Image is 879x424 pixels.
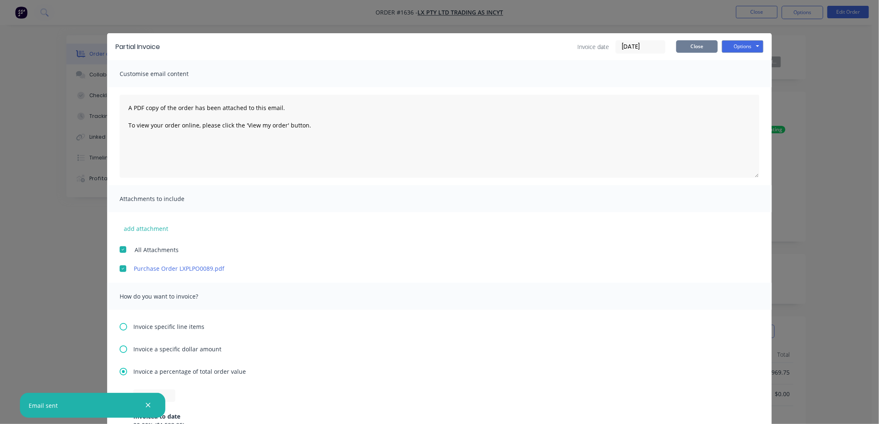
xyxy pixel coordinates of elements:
span: Customise email content [120,68,211,80]
div: Invoiced to date [133,412,746,421]
span: Attachments to include [120,193,211,205]
span: Invoice date [577,42,609,51]
div: Partial Invoice [115,42,160,52]
button: Options [722,40,764,53]
input: 0% [133,390,175,402]
button: add attachment [120,222,172,235]
span: Invoice specific line items [133,322,204,331]
span: Invoice a specific dollar amount [133,345,221,353]
button: Close [676,40,718,53]
textarea: A PDF copy of the order has been attached to this email. To view your order online, please click ... [120,95,759,178]
span: How do you want to invoice? [120,291,211,302]
span: Invoice a percentage of total order value [133,367,246,376]
div: Email sent [29,401,58,410]
a: Purchase Order LXPLPO0089.pdf [134,264,721,273]
span: All Attachments [135,245,179,254]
